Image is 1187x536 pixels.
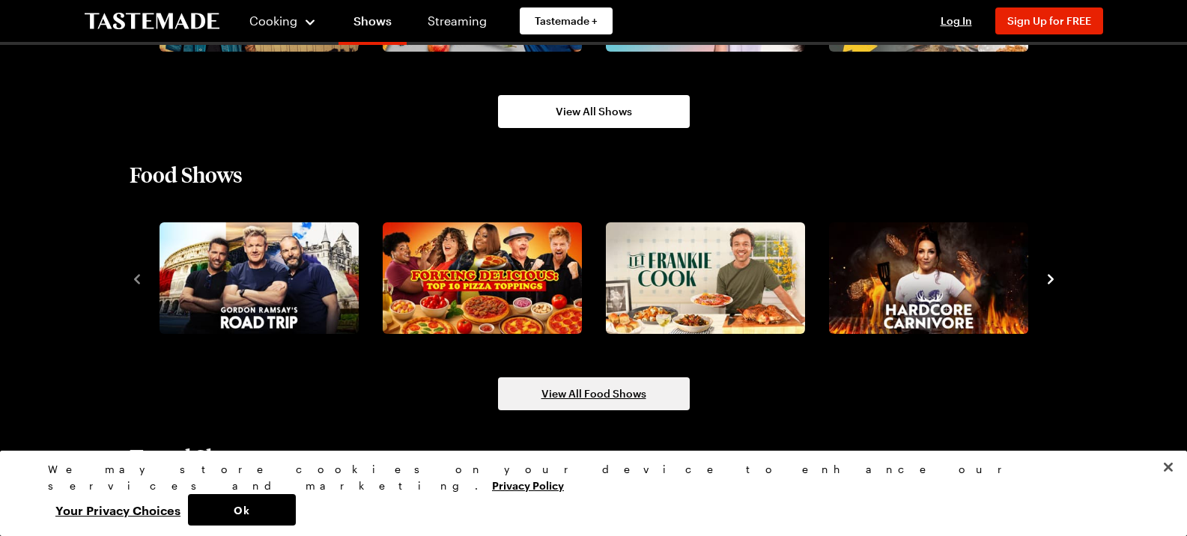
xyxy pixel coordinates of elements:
img: Let Frankie Cook [606,222,805,335]
span: Tastemade + [535,13,598,28]
h2: Food Shows [130,161,243,188]
img: Gordon Ramsay's Road Trip [160,222,359,335]
a: Let Frankie Cook [603,222,802,335]
a: Shows [339,3,407,45]
a: Tastemade + [520,7,613,34]
span: Cooking [249,13,297,28]
a: View All Food Shows [498,377,690,410]
a: Gordon Ramsay's Road Trip [157,222,356,335]
span: View All Food Shows [541,386,646,401]
button: navigate to previous item [130,269,145,287]
button: Log In [926,13,986,28]
button: Sign Up for FREE [995,7,1103,34]
div: We may store cookies on your device to enhance our services and marketing. [48,461,1126,494]
button: Ok [188,494,296,526]
button: Cooking [249,3,318,39]
a: To Tastemade Home Page [85,13,219,30]
h2: Travel Shows [130,443,256,470]
button: navigate to next item [1043,269,1058,287]
button: Your Privacy Choices [48,494,188,526]
button: Close [1152,451,1185,484]
span: Sign Up for FREE [1007,14,1091,27]
img: Hardcore Carnivore [829,222,1028,335]
a: Hardcore Carnivore [826,222,1025,335]
a: View All Shows [498,95,690,128]
div: 2 / 10 [377,218,600,339]
img: Forking Delicious: Top 10 Pizza Toppings [383,222,582,335]
a: More information about your privacy, opens in a new tab [492,478,564,492]
div: 1 / 10 [154,218,377,339]
div: 3 / 10 [600,218,823,339]
span: View All Shows [556,104,632,119]
div: 4 / 10 [823,218,1046,339]
a: Forking Delicious: Top 10 Pizza Toppings [380,222,579,335]
span: Log In [941,14,972,27]
div: Privacy [48,461,1126,526]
